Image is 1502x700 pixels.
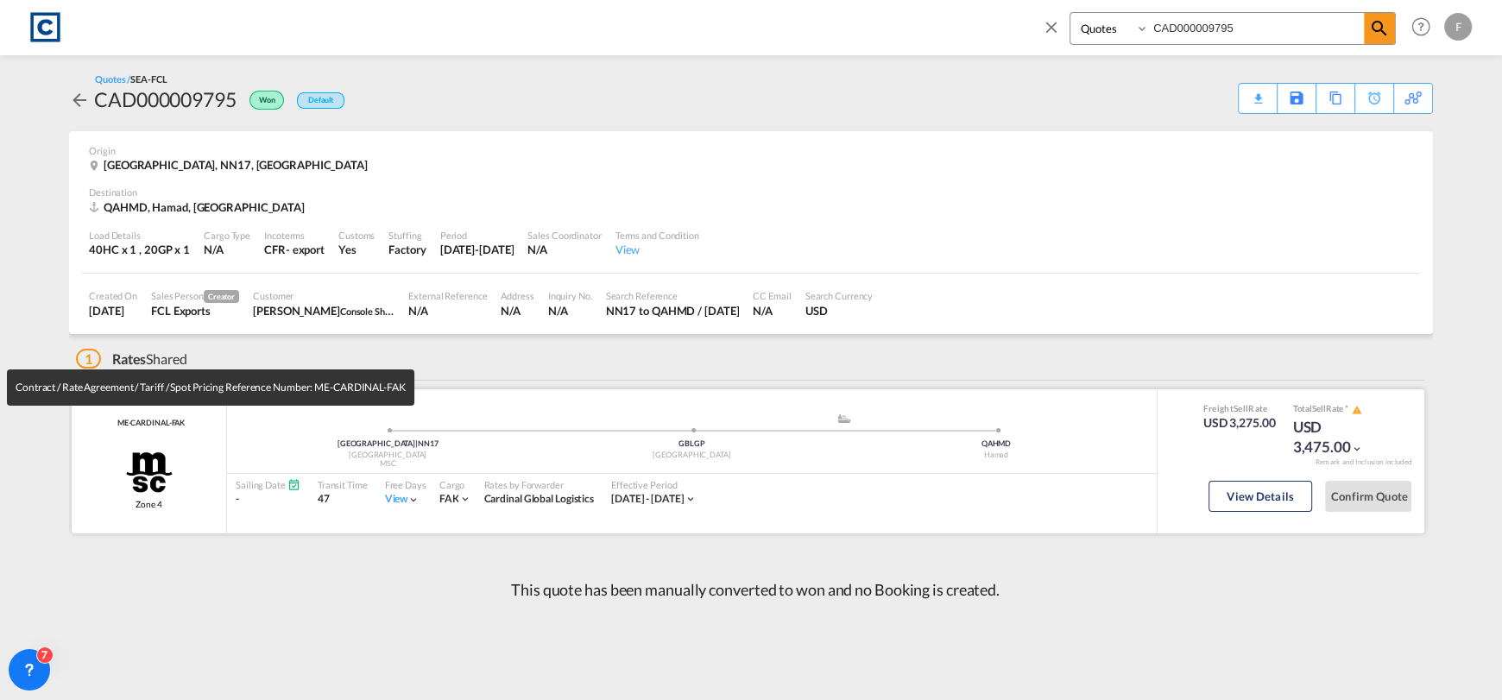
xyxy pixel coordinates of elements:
span: [DATE] - [DATE] [611,492,685,505]
span: SEA-FCL [130,73,167,85]
span: icon-close [1042,12,1070,54]
div: GBLGP [540,438,843,450]
span: icon-magnify [1364,13,1395,44]
span: FAK [439,492,459,505]
div: Remark and Inclusion included [1302,457,1424,467]
span: Creator [204,290,239,303]
div: Inquiry No. [548,289,592,302]
div: Transit Time [318,478,368,491]
span: [GEOGRAPHIC_DATA] [338,438,418,448]
div: USD 3,275.00 [1203,414,1276,432]
span: 1 [76,349,101,369]
div: View [615,242,699,257]
div: N/A [548,303,592,318]
div: Quotes /SEA-FCL [95,73,167,85]
div: 47 [318,492,368,507]
div: Quote PDF is not available at this time [1247,84,1268,99]
div: Won [237,85,288,113]
div: Search Currency [805,289,874,302]
span: [GEOGRAPHIC_DATA], NN17, [GEOGRAPHIC_DATA] [104,158,368,172]
div: Incoterms [264,229,325,242]
span: Rates [112,350,147,367]
div: Help [1406,12,1444,43]
div: Destination [89,186,1413,199]
p: This quote has been manually converted to won and no Booking is created. [502,579,1000,601]
span: | [415,438,418,448]
div: Factory Stuffing [388,242,426,257]
div: Stuffing [388,229,426,242]
md-icon: icon-chevron-down [1351,443,1363,455]
div: Default [297,92,344,109]
span: ME-CARDINAL-FAK [113,418,186,429]
div: Created On [89,289,137,302]
div: Sales Person [151,289,239,303]
div: N/A [204,242,250,257]
div: QAHMD, Hamad, Middle East [89,199,309,215]
div: Rates by Forwarder [483,478,594,491]
span: NN17 [418,438,439,448]
div: Shared [76,350,187,369]
div: CFR [264,242,286,257]
div: 40HC x 1 , 20GP x 1 [89,242,190,257]
div: Origin [89,144,1413,157]
div: Sales Coordinator [527,229,601,242]
div: Terms and Condition [615,229,699,242]
input: Enter Quotation Number [1149,13,1364,43]
md-icon: icon-close [1042,17,1061,36]
div: Customs [338,229,375,242]
div: Sailing Date [236,478,300,491]
div: External Reference [408,289,487,302]
div: 30 Sep 2025 [440,242,514,257]
span: Won [259,95,280,111]
button: Confirm Quote [1325,481,1411,512]
md-icon: icon-magnify [1369,18,1390,39]
div: N/A [527,242,601,257]
div: Arshila Latheef [253,303,394,318]
span: Sell [1234,403,1248,413]
md-icon: icon-arrow-left [69,90,90,110]
md-icon: icon-chevron-down [458,493,470,505]
div: Yes [338,242,375,257]
span: Subject to Remarks [1343,403,1350,413]
div: Period [440,229,514,242]
md-icon: icon-alert [1352,405,1362,415]
div: FCL Exports [151,303,239,318]
div: N/A [501,303,533,318]
button: View Details [1209,481,1312,512]
span: Console Shipping Services WLL [340,304,470,318]
md-icon: assets/icons/custom/ship-fill.svg [834,414,855,423]
div: [GEOGRAPHIC_DATA] [236,450,540,461]
div: Cargo [439,478,471,491]
div: Northamptonshire, NN17, United Kingdom [89,157,372,173]
div: 01 Sep 2025 - 30 Sep 2025 [611,492,685,507]
div: - [236,492,300,507]
div: MSC [236,458,540,470]
span: Sell [1312,403,1326,413]
div: Search Reference [606,289,740,302]
div: NN17 to QAHMD / 18 Sep 2025 [606,303,740,318]
img: 1fdb9190129311efbfaf67cbb4249bed.jpeg [26,8,65,47]
div: Address [501,289,533,302]
div: N/A [753,303,791,318]
div: Cardinal Global Logistics [483,492,594,507]
div: Customer [253,289,394,302]
div: Effective Period [611,478,697,491]
md-icon: icon-chevron-down [407,494,420,506]
div: 18 Sep 2025 [89,303,137,318]
div: Free Days [385,478,426,491]
div: Viewicon-chevron-down [385,492,420,507]
div: - export [286,242,325,257]
div: Save As Template [1278,84,1316,113]
div: icon-arrow-left [69,85,94,113]
div: Contract / Rate Agreement / Tariff / Spot Pricing Reference Number: ME-CARDINAL-FAK [113,418,186,429]
div: Freight Rate [1203,402,1276,414]
span: Zone 4 [136,498,161,510]
div: CAD000009795 [94,85,237,113]
span: Help [1406,12,1436,41]
div: CC Email [753,289,791,302]
div: [GEOGRAPHIC_DATA] [540,450,843,461]
div: USD [805,303,874,318]
button: icon-alert [1350,403,1362,416]
div: QAHMD [844,438,1148,450]
md-icon: icon-chevron-down [684,493,696,505]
